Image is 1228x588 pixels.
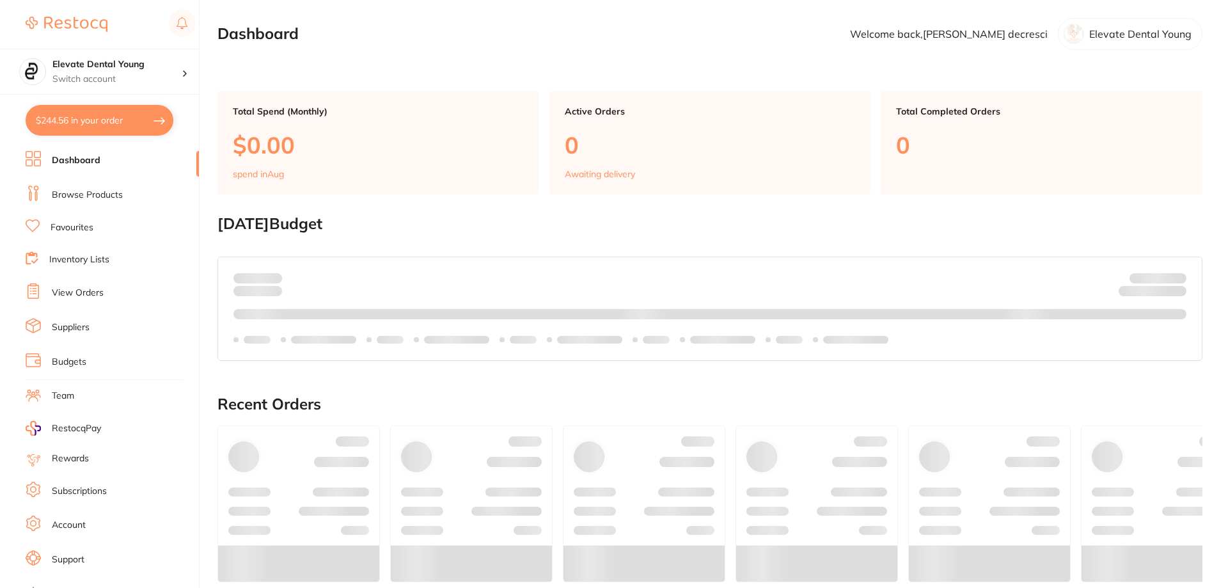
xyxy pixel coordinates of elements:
[52,356,86,369] a: Budgets
[217,215,1202,233] h2: [DATE] Budget
[565,106,856,116] p: Active Orders
[377,335,404,345] p: Labels
[52,154,100,167] a: Dashboard
[51,221,93,234] a: Favourites
[52,422,101,435] span: RestocqPay
[557,335,622,345] p: Labels extended
[244,335,271,345] p: Labels
[26,421,41,436] img: RestocqPay
[1089,28,1192,40] p: Elevate Dental Young
[776,335,803,345] p: Labels
[881,91,1202,195] a: Total Completed Orders0
[1164,288,1186,299] strong: $0.00
[850,28,1048,40] p: Welcome back, [PERSON_NAME] decresci
[690,335,755,345] p: Labels extended
[643,335,670,345] p: Labels
[52,519,86,532] a: Account
[233,283,282,299] p: month
[52,287,104,299] a: View Orders
[424,335,489,345] p: Labels extended
[896,106,1187,116] p: Total Completed Orders
[549,91,871,195] a: Active Orders0Awaiting delivery
[52,189,123,202] a: Browse Products
[52,73,182,86] p: Switch account
[20,59,45,84] img: Elevate Dental Young
[233,132,524,158] p: $0.00
[26,421,101,436] a: RestocqPay
[1130,273,1186,283] p: Budget:
[52,553,84,566] a: Support
[233,273,282,283] p: Spent:
[1119,283,1186,299] p: Remaining:
[823,335,888,345] p: Labels extended
[52,485,107,498] a: Subscriptions
[49,253,109,266] a: Inventory Lists
[565,169,635,179] p: Awaiting delivery
[565,132,856,158] p: 0
[291,335,356,345] p: Labels extended
[217,25,299,43] h2: Dashboard
[510,335,537,345] p: Labels
[217,395,1202,413] h2: Recent Orders
[1161,272,1186,283] strong: $NaN
[26,105,173,136] button: $244.56 in your order
[260,272,282,283] strong: $0.00
[26,17,107,32] img: Restocq Logo
[52,452,89,465] a: Rewards
[52,58,182,71] h4: Elevate Dental Young
[52,321,90,334] a: Suppliers
[233,106,524,116] p: Total Spend (Monthly)
[233,169,284,179] p: spend in Aug
[52,390,74,402] a: Team
[217,91,539,195] a: Total Spend (Monthly)$0.00spend inAug
[26,10,107,39] a: Restocq Logo
[896,132,1187,158] p: 0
